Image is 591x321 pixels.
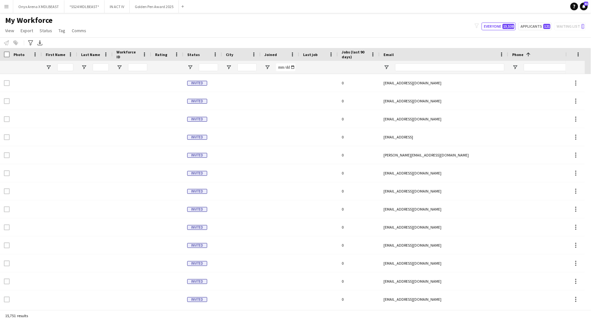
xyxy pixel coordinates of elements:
input: Row Selection is disabled for this row (unchecked) [4,152,10,158]
div: 0 [338,128,380,146]
a: Status [37,26,55,35]
span: Rating [155,52,167,57]
div: [EMAIL_ADDRESS][DOMAIN_NAME] [380,182,508,200]
span: Status [40,28,52,33]
span: Photo [14,52,24,57]
input: Status Filter Input [199,63,218,71]
span: Comms [72,28,86,33]
input: Last Name Filter Input [93,63,109,71]
div: 0 [338,200,380,218]
button: Everyone15,538 [482,23,516,30]
div: [EMAIL_ADDRESS] [380,128,508,146]
div: 0 [338,218,380,236]
span: Invited [187,99,207,104]
span: Tag [59,28,65,33]
span: 121 [543,24,550,29]
input: First Name Filter Input [57,63,73,71]
span: Invited [187,297,207,302]
span: Invited [187,171,207,176]
span: Phone [512,52,523,57]
span: Email [383,52,394,57]
div: 0 [338,290,380,308]
div: [PERSON_NAME][EMAIL_ADDRESS][DOMAIN_NAME] [380,146,508,164]
button: Onyx Arena X MDLBEAST [13,0,64,13]
input: Row Selection is disabled for this row (unchecked) [4,116,10,122]
button: Open Filter Menu [46,64,51,70]
div: [EMAIL_ADDRESS][DOMAIN_NAME] [380,200,508,218]
div: [EMAIL_ADDRESS][DOMAIN_NAME] [380,254,508,272]
button: Golden Pen Award 2025 [130,0,179,13]
div: [EMAIL_ADDRESS][DOMAIN_NAME] [380,92,508,110]
span: Jobs (last 90 days) [342,50,368,59]
span: Invited [187,135,207,140]
div: [EMAIL_ADDRESS][DOMAIN_NAME] [380,290,508,308]
div: 0 [338,74,380,92]
input: Row Selection is disabled for this row (unchecked) [4,206,10,212]
div: 0 [338,110,380,128]
input: Row Selection is disabled for this row (unchecked) [4,297,10,302]
button: *SS24 MDLBEAST* [64,0,105,13]
input: Row Selection is disabled for this row (unchecked) [4,224,10,230]
span: Invited [187,207,207,212]
span: 61 [584,2,588,6]
span: Last job [303,52,318,57]
app-action-btn: Advanced filters [27,39,34,47]
div: 0 [338,164,380,182]
span: Invited [187,261,207,266]
app-action-btn: Export XLSX [36,39,44,47]
button: Open Filter Menu [512,64,518,70]
span: Invited [187,243,207,248]
input: Row Selection is disabled for this row (unchecked) [4,170,10,176]
div: 0 [338,182,380,200]
button: Open Filter Menu [226,64,232,70]
input: Row Selection is disabled for this row (unchecked) [4,98,10,104]
div: 0 [338,236,380,254]
span: Workforce ID [116,50,140,59]
span: Last Name [81,52,100,57]
input: Workforce ID Filter Input [128,63,147,71]
div: 0 [338,92,380,110]
div: 0 [338,254,380,272]
span: 15,538 [503,24,514,29]
span: Export [21,28,33,33]
span: My Workforce [5,15,52,25]
span: Status [187,52,200,57]
input: Row Selection is disabled for this row (unchecked) [4,260,10,266]
button: IN ACT IV [105,0,130,13]
a: Export [18,26,36,35]
span: Invited [187,153,207,158]
button: Open Filter Menu [187,64,193,70]
div: 0 [338,272,380,290]
a: View [3,26,17,35]
a: Comms [69,26,89,35]
span: Joined [264,52,277,57]
input: Row Selection is disabled for this row (unchecked) [4,188,10,194]
span: Invited [187,279,207,284]
input: Row Selection is disabled for this row (unchecked) [4,134,10,140]
div: 0 [338,146,380,164]
div: [EMAIL_ADDRESS][DOMAIN_NAME] [380,164,508,182]
div: [EMAIL_ADDRESS][DOMAIN_NAME] [380,272,508,290]
div: [EMAIL_ADDRESS][DOMAIN_NAME] [380,236,508,254]
button: Open Filter Menu [116,64,122,70]
input: Row Selection is disabled for this row (unchecked) [4,80,10,86]
input: City Filter Input [237,63,257,71]
a: 61 [580,3,588,10]
span: Invited [187,225,207,230]
button: Applicants121 [518,23,552,30]
span: First Name [46,52,65,57]
span: Invited [187,117,207,122]
input: Phone Filter Input [524,63,587,71]
div: [EMAIL_ADDRESS][DOMAIN_NAME] [380,218,508,236]
button: Open Filter Menu [264,64,270,70]
span: View [5,28,14,33]
button: Open Filter Menu [383,64,389,70]
input: Email Filter Input [395,63,504,71]
span: Invited [187,189,207,194]
input: Joined Filter Input [276,63,295,71]
span: City [226,52,233,57]
button: Open Filter Menu [81,64,87,70]
input: Row Selection is disabled for this row (unchecked) [4,279,10,284]
span: Invited [187,81,207,86]
a: Tag [56,26,68,35]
